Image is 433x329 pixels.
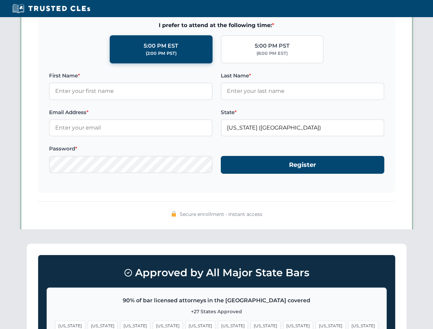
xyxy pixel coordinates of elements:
[49,21,384,30] span: I prefer to attend at the following time:
[221,108,384,117] label: State
[146,50,177,57] div: (2:00 PM PST)
[180,210,262,218] span: Secure enrollment • Instant access
[55,296,378,305] p: 90% of bar licensed attorneys in the [GEOGRAPHIC_DATA] covered
[49,108,213,117] label: Email Address
[49,83,213,100] input: Enter your first name
[255,41,290,50] div: 5:00 PM PST
[171,211,177,217] img: 🔒
[144,41,178,50] div: 5:00 PM EST
[256,50,288,57] div: (8:00 PM EST)
[221,83,384,100] input: Enter your last name
[221,119,384,136] input: Arizona (AZ)
[55,308,378,315] p: +27 States Approved
[49,119,213,136] input: Enter your email
[221,72,384,80] label: Last Name
[47,264,387,282] h3: Approved by All Major State Bars
[49,72,213,80] label: First Name
[221,156,384,174] button: Register
[10,3,92,14] img: Trusted CLEs
[49,145,213,153] label: Password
